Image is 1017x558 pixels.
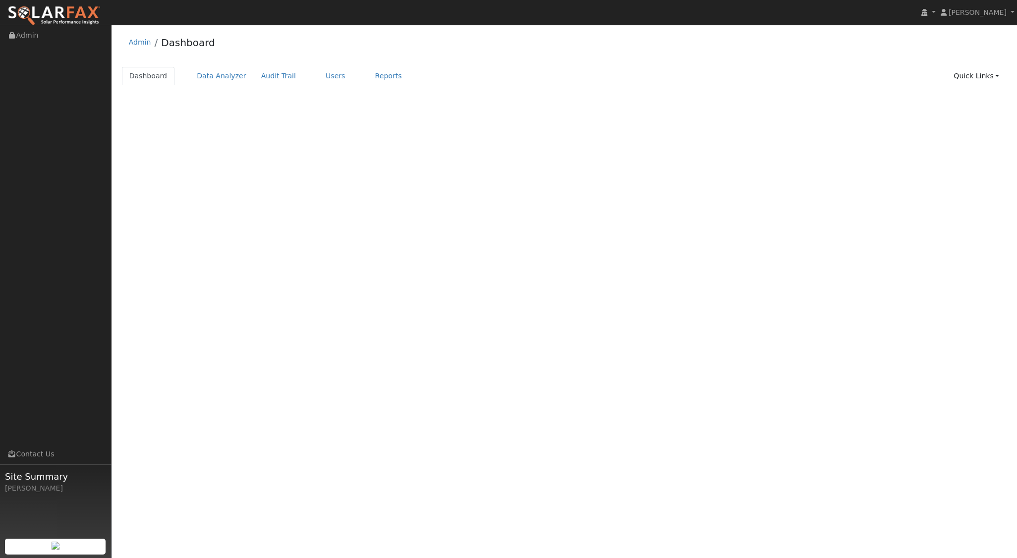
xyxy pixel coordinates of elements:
[189,67,254,85] a: Data Analyzer
[7,5,101,26] img: SolarFax
[949,8,1007,16] span: [PERSON_NAME]
[122,67,175,85] a: Dashboard
[318,67,353,85] a: Users
[5,483,106,494] div: [PERSON_NAME]
[161,37,215,49] a: Dashboard
[368,67,409,85] a: Reports
[5,470,106,483] span: Site Summary
[52,542,59,550] img: retrieve
[254,67,303,85] a: Audit Trail
[129,38,151,46] a: Admin
[946,67,1007,85] a: Quick Links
